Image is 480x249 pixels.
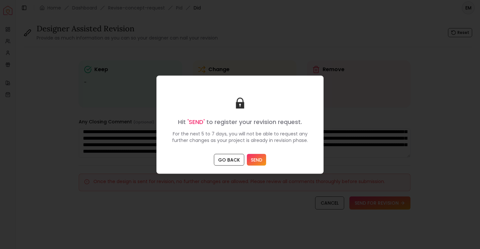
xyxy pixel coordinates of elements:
span: 'SEND' [187,117,205,126]
div: animation [224,89,256,113]
div: Hit to register your revision request. [165,117,315,126]
p: For the next 5 to 7 days, you will not be able to request any further changes as your project is ... [165,130,315,143]
button: GO BACK [214,154,244,165]
button: SEND [247,154,266,165]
